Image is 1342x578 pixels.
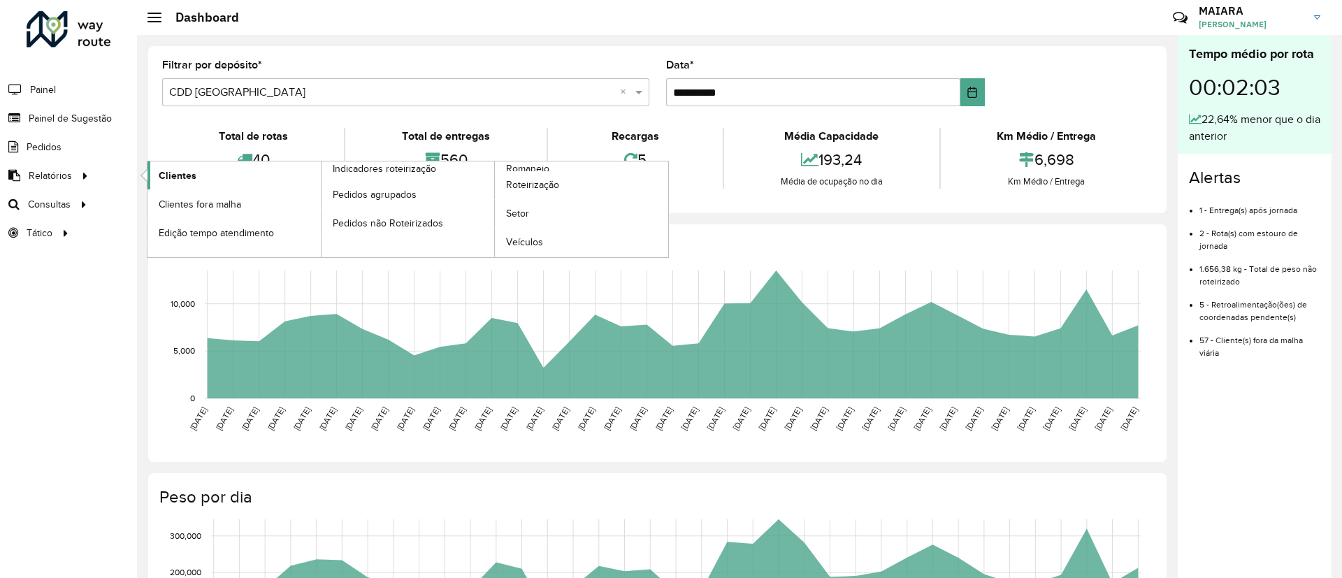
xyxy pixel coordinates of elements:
[1041,405,1062,432] text: [DATE]
[666,57,694,73] label: Data
[171,299,195,308] text: 10,000
[147,190,321,218] a: Clientes fora malha
[421,405,441,432] text: [DATE]
[1189,45,1320,64] div: Tempo médio por rota
[29,111,112,126] span: Painel de Sugestão
[27,226,52,240] span: Tático
[447,405,467,432] text: [DATE]
[1119,405,1139,432] text: [DATE]
[506,161,549,176] span: Romaneio
[602,405,622,432] text: [DATE]
[1199,324,1320,359] li: 57 - Cliente(s) fora da malha viária
[506,206,529,221] span: Setor
[166,128,340,145] div: Total de rotas
[343,405,363,432] text: [DATE]
[1189,111,1320,145] div: 22,64% menor que o dia anterior
[29,168,72,183] span: Relatórios
[551,145,719,175] div: 5
[495,200,668,228] a: Setor
[1199,194,1320,217] li: 1 - Entrega(s) após jornada
[1199,18,1304,31] span: [PERSON_NAME]
[620,84,632,101] span: Clear all
[291,405,312,432] text: [DATE]
[628,405,648,432] text: [DATE]
[28,197,71,212] span: Consultas
[147,161,495,257] a: Indicadores roteirização
[728,175,935,189] div: Média de ocupação no dia
[654,405,674,432] text: [DATE]
[990,405,1010,432] text: [DATE]
[472,405,493,432] text: [DATE]
[170,531,201,540] text: 300,000
[369,405,389,432] text: [DATE]
[731,405,751,432] text: [DATE]
[964,405,984,432] text: [DATE]
[27,140,62,154] span: Pedidos
[162,57,262,73] label: Filtrar por depósito
[147,219,321,247] a: Edição tempo atendimento
[506,178,559,192] span: Roteirização
[333,187,417,202] span: Pedidos agrupados
[30,82,56,97] span: Painel
[159,197,241,212] span: Clientes fora malha
[551,128,719,145] div: Recargas
[783,405,803,432] text: [DATE]
[944,145,1149,175] div: 6,698
[1199,217,1320,252] li: 2 - Rota(s) com estouro de jornada
[322,209,495,237] a: Pedidos não Roteirizados
[1199,4,1304,17] h3: MAIARA
[159,226,274,240] span: Edição tempo atendimento
[395,405,415,432] text: [DATE]
[938,405,958,432] text: [DATE]
[1189,168,1320,188] h4: Alertas
[214,405,234,432] text: [DATE]
[159,487,1153,507] h4: Peso por dia
[333,161,436,176] span: Indicadores roteirização
[317,405,338,432] text: [DATE]
[188,405,208,432] text: [DATE]
[1093,405,1113,432] text: [DATE]
[728,128,935,145] div: Média Capacidade
[835,405,855,432] text: [DATE]
[1199,252,1320,288] li: 1.656,38 kg - Total de peso não roteirizado
[576,405,596,432] text: [DATE]
[322,180,495,208] a: Pedidos agrupados
[266,405,286,432] text: [DATE]
[322,161,669,257] a: Romaneio
[1165,3,1195,33] a: Contato Rápido
[705,405,726,432] text: [DATE]
[495,229,668,257] a: Veículos
[333,216,443,231] span: Pedidos não Roteirizados
[170,568,201,577] text: 200,000
[944,128,1149,145] div: Km Médio / Entrega
[506,235,543,250] span: Veículos
[679,405,700,432] text: [DATE]
[498,405,519,432] text: [DATE]
[886,405,907,432] text: [DATE]
[495,171,668,199] a: Roteirização
[166,145,340,175] div: 40
[912,405,932,432] text: [DATE]
[173,346,195,355] text: 5,000
[240,405,260,432] text: [DATE]
[860,405,881,432] text: [DATE]
[809,405,829,432] text: [DATE]
[159,168,196,183] span: Clientes
[550,405,570,432] text: [DATE]
[960,78,985,106] button: Choose Date
[1199,288,1320,324] li: 5 - Retroalimentação(ões) de coordenadas pendente(s)
[190,393,195,403] text: 0
[1067,405,1088,432] text: [DATE]
[944,175,1149,189] div: Km Médio / Entrega
[349,128,542,145] div: Total de entregas
[161,10,239,25] h2: Dashboard
[757,405,777,432] text: [DATE]
[1189,64,1320,111] div: 00:02:03
[524,405,544,432] text: [DATE]
[1016,405,1036,432] text: [DATE]
[728,145,935,175] div: 193,24
[349,145,542,175] div: 560
[147,161,321,189] a: Clientes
